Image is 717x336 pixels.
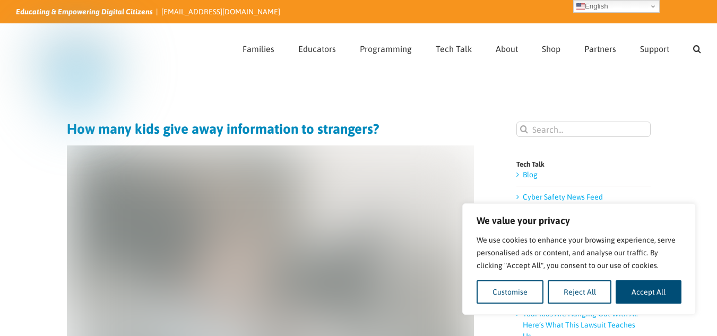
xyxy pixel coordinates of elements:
span: Tech Talk [436,45,472,53]
span: Partners [584,45,616,53]
h4: Tech Talk [516,161,651,168]
p: We value your privacy [477,214,681,227]
p: We use cookies to enhance your browsing experience, serve personalised ads or content, and analys... [477,234,681,272]
button: Customise [477,280,543,304]
a: About [496,24,518,71]
a: Search [693,24,701,71]
a: Programming [360,24,412,71]
i: Educating & Empowering Digital Citizens [16,7,153,16]
button: Accept All [616,280,681,304]
a: Support [640,24,669,71]
a: Educators [298,24,336,71]
span: Shop [542,45,560,53]
button: Reject All [548,280,612,304]
span: Educators [298,45,336,53]
nav: Main Menu [243,24,701,71]
span: Families [243,45,274,53]
a: Blog [523,170,538,179]
h1: How many kids give away information to strangers? [67,122,474,136]
span: Support [640,45,669,53]
input: Search [516,122,532,137]
a: Partners [584,24,616,71]
span: About [496,45,518,53]
a: [EMAIL_ADDRESS][DOMAIN_NAME] [161,7,280,16]
a: Cyber Safety News Feed [523,193,603,201]
img: Savvy Cyber Kids Logo [16,27,137,133]
a: Families [243,24,274,71]
img: en [576,2,585,11]
span: Programming [360,45,412,53]
a: Tech Talk [436,24,472,71]
a: Shop [542,24,560,71]
input: Search... [516,122,651,137]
